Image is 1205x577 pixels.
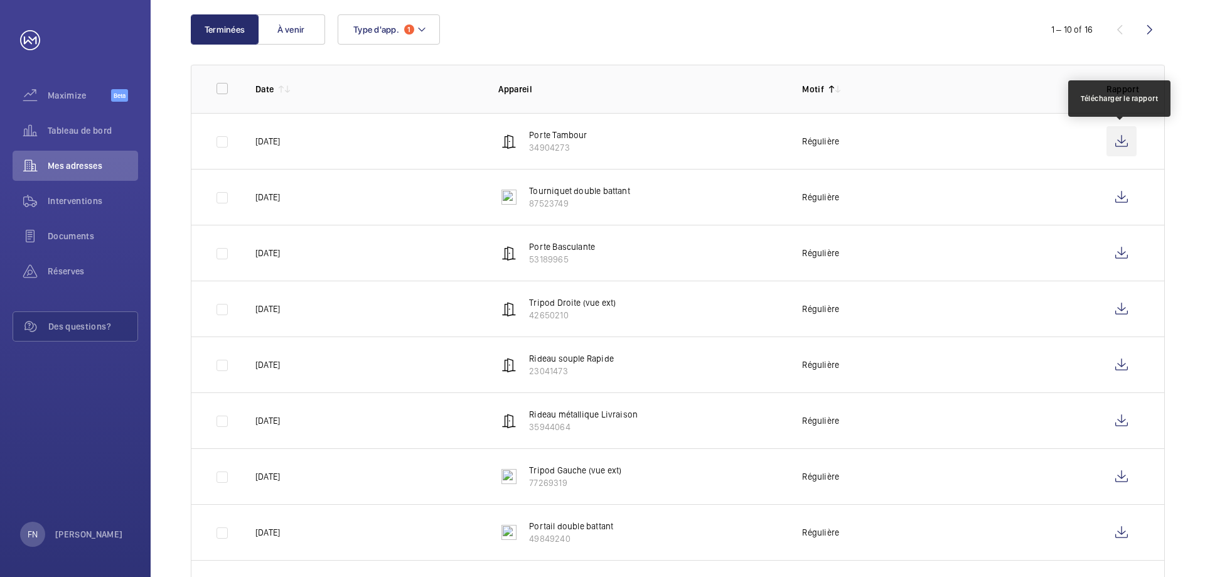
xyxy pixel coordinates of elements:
span: Des questions? [48,320,137,333]
img: automatic_door.svg [501,357,517,372]
p: Tripod Gauche (vue ext) [529,464,621,477]
span: Beta [111,89,128,102]
p: 87523749 [529,197,630,210]
p: [PERSON_NAME] [55,528,123,541]
p: [DATE] [255,247,280,259]
p: Régulière [802,526,839,539]
p: Porte Basculante [529,240,595,253]
p: Rideau souple Rapide [529,352,614,365]
img: automatic_door.svg [501,245,517,261]
p: [DATE] [255,359,280,371]
p: [DATE] [255,135,280,148]
p: Régulière [802,191,839,203]
img: automatic_door.svg [501,413,517,428]
img: automatic_door.svg [501,301,517,316]
span: Maximize [48,89,111,102]
p: Tripod Droite (vue ext) [529,296,616,309]
p: Porte Tambour [529,129,587,141]
button: Terminées [191,14,259,45]
p: Portail double battant [529,520,613,532]
img: automatic_door.svg [501,134,517,149]
button: Type d'app.1 [338,14,440,45]
p: Régulière [802,135,839,148]
div: 1 – 10 of 16 [1051,23,1093,36]
img: fighter_door.svg [501,525,517,540]
p: 77269319 [529,477,621,489]
p: Date [255,83,274,95]
p: 34904273 [529,141,587,154]
p: Motif [802,83,824,95]
p: [DATE] [255,526,280,539]
p: 35944064 [529,421,638,433]
p: Tourniquet double battant [529,185,630,197]
p: Régulière [802,359,839,371]
p: 53189965 [529,253,595,266]
p: Régulière [802,414,839,427]
img: speed_gate.svg [501,469,517,484]
div: Télécharger le rapport [1081,93,1158,104]
img: speed_gate.svg [501,190,517,205]
span: Interventions [48,195,138,207]
p: Appareil [498,83,782,95]
span: Mes adresses [48,159,138,172]
p: [DATE] [255,414,280,427]
span: Documents [48,230,138,242]
p: [DATE] [255,303,280,315]
span: Réserves [48,265,138,278]
p: 23041473 [529,365,614,377]
p: [DATE] [255,470,280,483]
p: Régulière [802,247,839,259]
button: À venir [257,14,325,45]
p: FN [28,528,38,541]
span: Tableau de bord [48,124,138,137]
p: 42650210 [529,309,616,321]
p: Régulière [802,303,839,315]
p: 49849240 [529,532,613,545]
span: 1 [404,24,414,35]
p: Régulière [802,470,839,483]
p: Rideau métallique Livraison [529,408,638,421]
span: Type d'app. [353,24,399,35]
p: [DATE] [255,191,280,203]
